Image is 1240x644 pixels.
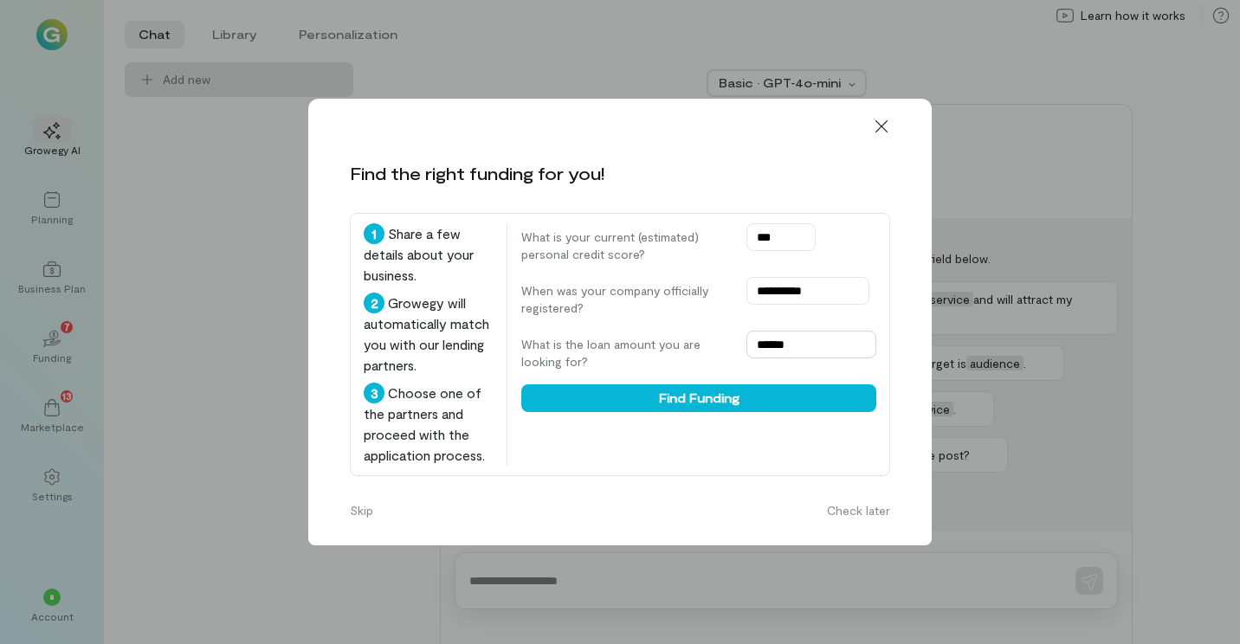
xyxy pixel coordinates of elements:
[350,161,604,185] div: Find the right funding for you!
[364,223,384,244] div: 1
[364,383,493,466] div: Choose one of the partners and proceed with the application process.
[364,383,384,403] div: 3
[339,497,384,525] button: Skip
[521,384,876,412] button: Find Funding
[364,223,493,286] div: Share a few details about your business.
[521,229,729,263] label: What is your current (estimated) personal credit score?
[521,282,729,317] label: When was your company officially registered?
[364,293,493,376] div: Growegy will automatically match you with our lending partners.
[521,336,729,370] label: What is the loan amount you are looking for?
[817,497,901,525] button: Check later
[364,293,384,313] div: 2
